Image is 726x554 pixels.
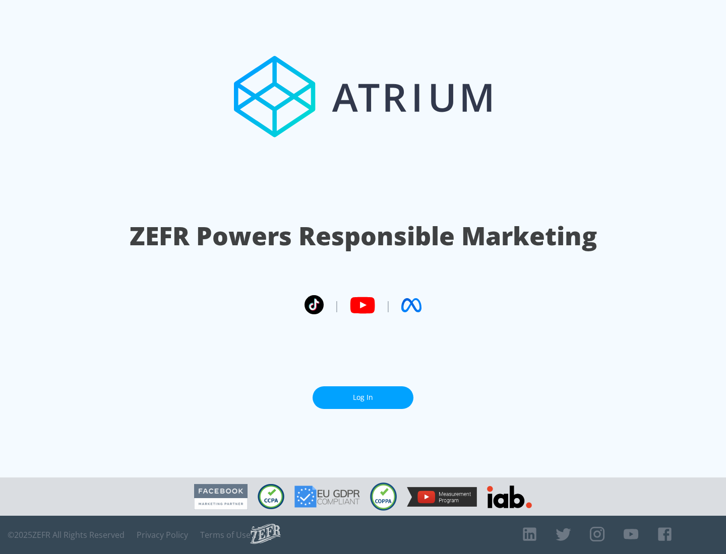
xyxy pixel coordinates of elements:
span: | [385,298,391,313]
h1: ZEFR Powers Responsible Marketing [130,219,597,253]
a: Terms of Use [200,530,251,540]
img: CCPA Compliant [258,484,284,509]
span: © 2025 ZEFR All Rights Reserved [8,530,125,540]
img: GDPR Compliant [294,486,360,508]
a: Privacy Policy [137,530,188,540]
span: | [334,298,340,313]
a: Log In [313,386,413,409]
img: IAB [487,486,532,508]
img: YouTube Measurement Program [407,487,477,507]
img: Facebook Marketing Partner [194,484,248,510]
img: COPPA Compliant [370,482,397,511]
